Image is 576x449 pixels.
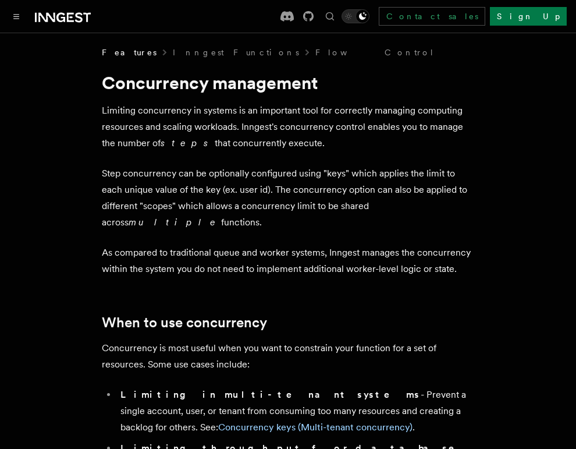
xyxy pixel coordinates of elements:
[102,314,267,331] a: When to use concurrency
[379,7,485,26] a: Contact sales
[102,72,474,93] h1: Concurrency management
[102,165,474,231] p: Step concurrency can be optionally configured using "keys" which applies the limit to each unique...
[173,47,299,58] a: Inngest Functions
[218,422,413,433] a: Concurrency keys (Multi-tenant concurrency)
[102,102,474,151] p: Limiting concurrency in systems is an important tool for correctly managing computing resources a...
[342,9,369,23] button: Toggle dark mode
[161,137,215,149] em: steps
[129,217,221,228] em: multiple
[102,47,157,58] span: Features
[102,340,474,373] p: Concurrency is most useful when you want to constrain your function for a set of resources. Some ...
[102,245,474,277] p: As compared to traditional queue and worker systems, Inngest manages the concurrency within the s...
[120,389,421,400] strong: Limiting in multi-tenant systems
[490,7,567,26] a: Sign Up
[117,387,474,436] li: - Prevent a single account, user, or tenant from consuming too many resources and creating a back...
[315,47,435,58] a: Flow Control
[9,9,23,23] button: Toggle navigation
[323,9,337,23] button: Find something...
